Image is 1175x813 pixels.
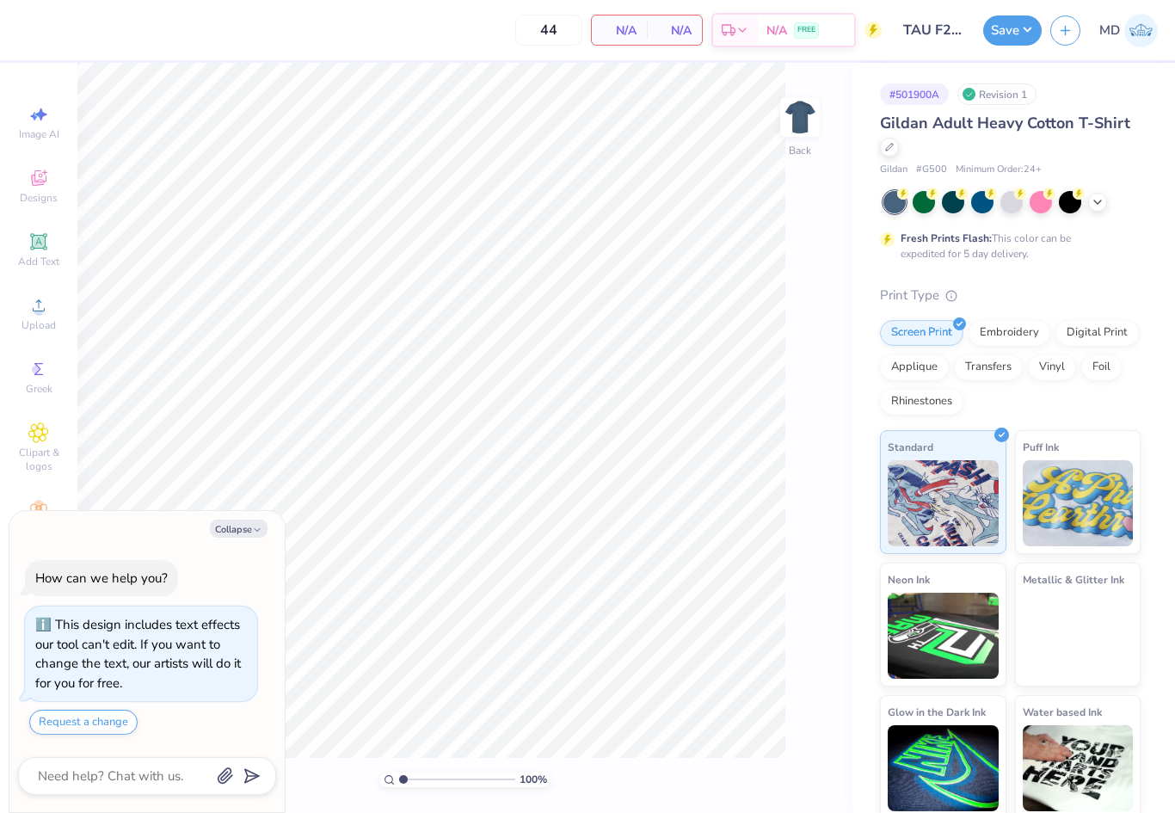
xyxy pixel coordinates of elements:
[520,772,547,787] span: 100 %
[1023,725,1134,811] img: Water based Ink
[969,320,1050,346] div: Embroidery
[1023,703,1102,721] span: Water based Ink
[1081,354,1122,380] div: Foil
[1023,438,1059,456] span: Puff Ink
[888,438,933,456] span: Standard
[880,354,949,380] div: Applique
[1023,593,1134,679] img: Metallic & Glitter Ink
[1055,320,1139,346] div: Digital Print
[957,83,1037,105] div: Revision 1
[880,113,1130,133] span: Gildan Adult Heavy Cotton T-Shirt
[880,83,949,105] div: # 501900A
[1028,354,1076,380] div: Vinyl
[954,354,1023,380] div: Transfers
[983,15,1042,46] button: Save
[797,24,815,36] span: FREE
[210,520,268,538] button: Collapse
[789,143,811,158] div: Back
[880,320,963,346] div: Screen Print
[890,13,975,47] input: Untitled Design
[20,191,58,205] span: Designs
[29,710,138,735] button: Request a change
[1023,570,1124,588] span: Metallic & Glitter Ink
[880,286,1141,305] div: Print Type
[1124,14,1158,47] img: Michelle Droney
[880,163,907,177] span: Gildan
[1023,460,1134,546] img: Puff Ink
[515,15,582,46] input: – –
[888,703,986,721] span: Glow in the Dark Ink
[880,389,963,415] div: Rhinestones
[888,593,999,679] img: Neon Ink
[766,22,787,40] span: N/A
[35,616,241,692] div: This design includes text effects our tool can't edit. If you want to change the text, our artist...
[916,163,947,177] span: # G500
[1099,21,1120,40] span: MD
[9,446,69,473] span: Clipart & logos
[19,127,59,141] span: Image AI
[888,460,999,546] img: Standard
[956,163,1042,177] span: Minimum Order: 24 +
[901,231,992,245] strong: Fresh Prints Flash:
[35,570,168,587] div: How can we help you?
[26,382,52,396] span: Greek
[22,318,56,332] span: Upload
[901,231,1112,262] div: This color can be expedited for 5 day delivery.
[657,22,692,40] span: N/A
[602,22,637,40] span: N/A
[888,725,999,811] img: Glow in the Dark Ink
[888,570,930,588] span: Neon Ink
[18,255,59,268] span: Add Text
[783,100,817,134] img: Back
[1099,14,1158,47] a: MD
